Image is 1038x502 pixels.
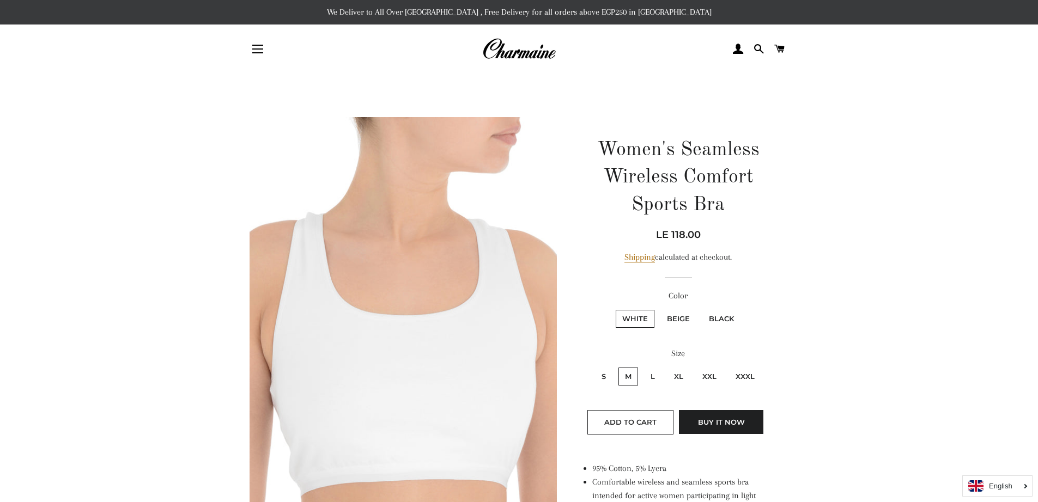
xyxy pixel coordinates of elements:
img: Charmaine Egypt [482,37,556,61]
h1: Women's Seamless Wireless Comfort Sports Bra [581,137,775,219]
label: White [616,310,654,328]
label: XXXL [729,368,761,385]
label: S [595,368,612,385]
a: English [968,480,1027,492]
label: XXL [696,368,723,385]
label: XL [667,368,690,385]
button: Add to Cart [587,410,673,434]
a: Shipping [624,252,655,262]
label: Size [581,347,775,360]
span: 95% Cotton, 5% Lycra [592,463,666,473]
i: English [989,482,1012,489]
label: Beige [660,310,696,328]
button: Buy it now [679,410,763,434]
label: L [644,368,661,385]
label: M [618,368,638,385]
label: Color [581,289,775,303]
span: Add to Cart [604,418,657,426]
div: calculated at checkout. [581,250,775,264]
span: LE 118.00 [656,229,701,241]
label: Black [702,310,740,328]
